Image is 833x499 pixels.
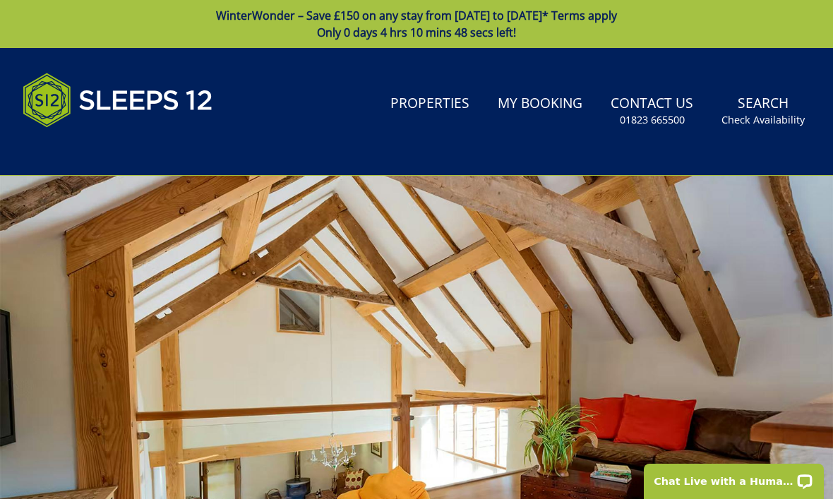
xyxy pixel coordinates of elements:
[721,113,805,127] small: Check Availability
[492,88,588,120] a: My Booking
[635,455,833,499] iframe: LiveChat chat widget
[385,88,475,120] a: Properties
[716,88,810,134] a: SearchCheck Availability
[16,144,164,156] iframe: Customer reviews powered by Trustpilot
[23,65,213,136] img: Sleeps 12
[605,88,699,134] a: Contact Us01823 665500
[620,113,685,127] small: 01823 665500
[317,25,516,40] span: Only 0 days 4 hrs 10 mins 48 secs left!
